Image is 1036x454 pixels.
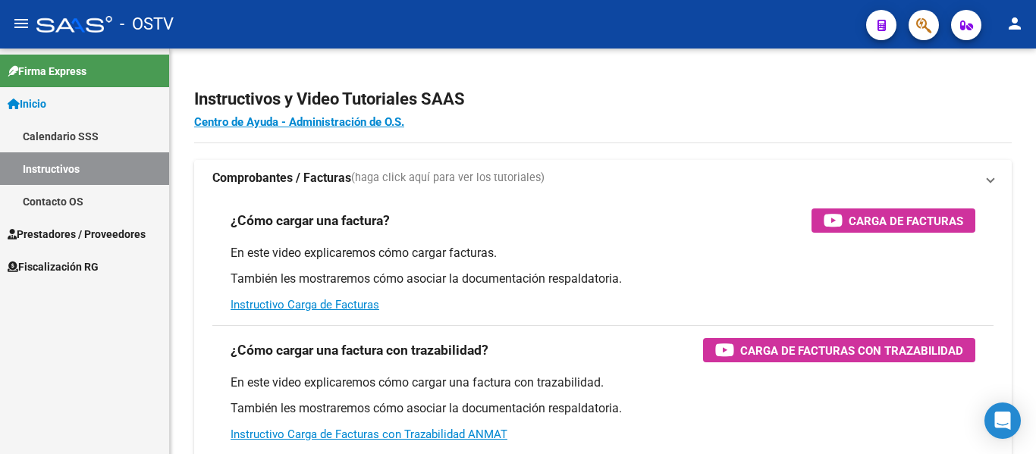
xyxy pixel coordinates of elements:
span: Carga de Facturas con Trazabilidad [740,341,963,360]
p: También les mostraremos cómo asociar la documentación respaldatoria. [231,271,975,287]
span: (haga click aquí para ver los tutoriales) [351,170,545,186]
strong: Comprobantes / Facturas [212,170,351,186]
mat-icon: person [1006,14,1024,33]
button: Carga de Facturas con Trazabilidad [703,338,975,362]
a: Centro de Ayuda - Administración de O.S. [194,115,404,129]
div: Open Intercom Messenger [984,402,1021,439]
h2: Instructivos y Video Tutoriales SAAS [194,85,1012,114]
button: Carga de Facturas [812,208,975,233]
span: - OSTV [120,8,174,41]
p: También les mostraremos cómo asociar la documentación respaldatoria. [231,400,975,417]
mat-icon: menu [12,14,30,33]
p: En este video explicaremos cómo cargar facturas. [231,245,975,261]
span: Inicio [8,95,46,112]
p: En este video explicaremos cómo cargar una factura con trazabilidad. [231,374,975,391]
a: Instructivo Carga de Facturas [231,298,379,312]
a: Instructivo Carga de Facturas con Trazabilidad ANMAT [231,427,507,441]
span: Fiscalización RG [8,258,99,275]
h3: ¿Cómo cargar una factura con trazabilidad? [231,340,488,361]
mat-expansion-panel-header: Comprobantes / Facturas(haga click aquí para ver los tutoriales) [194,160,1012,196]
h3: ¿Cómo cargar una factura? [231,210,390,231]
span: Carga de Facturas [849,211,963,230]
span: Prestadores / Proveedores [8,226,146,243]
span: Firma Express [8,63,86,80]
